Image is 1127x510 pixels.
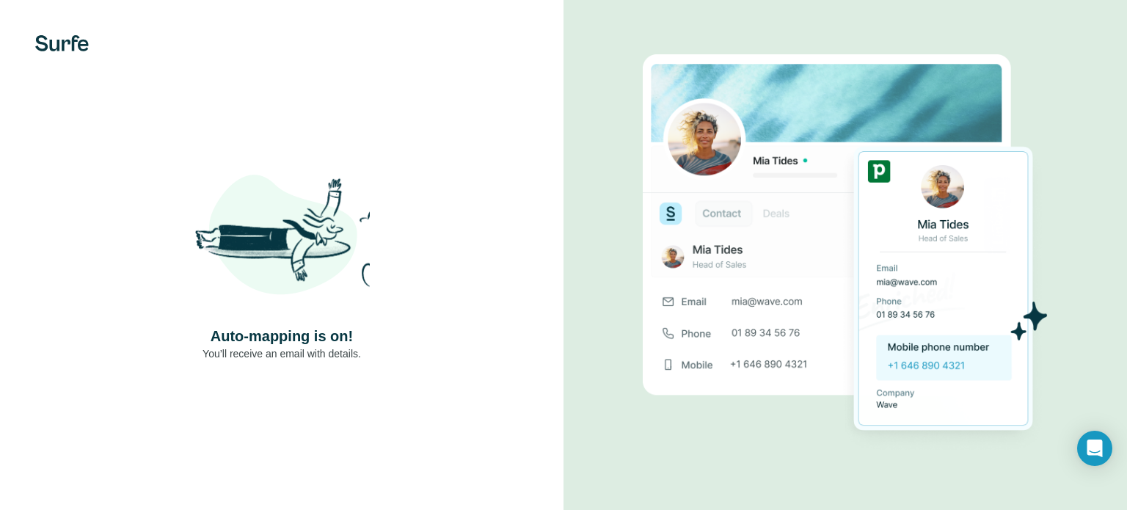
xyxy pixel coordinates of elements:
[203,346,361,361] p: You’ll receive an email with details.
[643,54,1048,456] img: Download Success
[1077,431,1112,466] div: Open Intercom Messenger
[194,150,370,326] img: Shaka Illustration
[35,35,89,51] img: Surfe's logo
[211,326,353,346] h4: Auto-mapping is on!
